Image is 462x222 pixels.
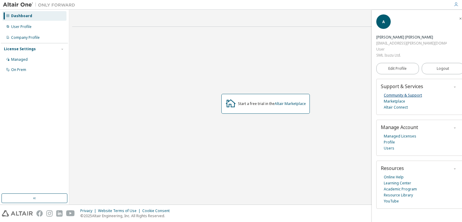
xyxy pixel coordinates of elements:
span: Edit Profile [388,66,407,71]
a: Edit Profile [376,63,419,74]
a: Academic Program [384,186,417,192]
img: altair_logo.svg [2,210,33,217]
a: Resource Library [384,192,413,198]
div: Website Terms of Use [98,208,142,213]
div: Dashboard [11,14,32,18]
a: Online Help [384,174,404,180]
div: Cookie Consent [142,208,173,213]
a: Altair Marketplace [275,101,306,106]
a: Managed Licenses [384,133,416,139]
a: Users [384,145,394,151]
img: linkedin.svg [56,210,63,217]
span: Logout [437,66,449,72]
div: Company Profile [11,35,40,40]
div: Managed [11,57,28,62]
img: instagram.svg [46,210,53,217]
div: User Profile [11,24,32,29]
img: youtube.svg [66,210,75,217]
span: A [382,19,385,24]
span: Manage Account [381,124,418,131]
div: On Prem [11,67,26,72]
p: © 2025 Altair Engineering, Inc. All Rights Reserved. [80,213,173,218]
img: facebook.svg [36,210,43,217]
div: SML Isuzu Ltd. [376,52,447,58]
span: Resources [381,165,404,171]
div: Anil Kumar Sheoran [376,34,447,40]
img: Altair One [3,2,78,8]
div: [EMAIL_ADDRESS][PERSON_NAME][DOMAIN_NAME] [376,40,447,46]
a: Marketplace [384,98,405,104]
div: Start a free trial in the [238,101,306,106]
a: Community & Support [384,92,422,98]
div: User [376,46,447,52]
a: Profile [384,139,395,145]
span: Support & Services [381,83,423,90]
div: Privacy [80,208,98,213]
a: Altair Connect [384,104,408,110]
a: YouTube [384,198,399,204]
a: Learning Center [384,180,411,186]
div: License Settings [4,47,36,51]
